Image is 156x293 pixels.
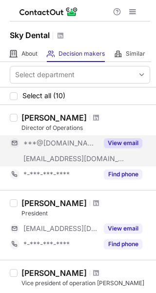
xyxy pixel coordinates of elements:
h1: Sky Dental [10,29,50,41]
span: Similar [126,50,145,58]
div: [PERSON_NAME] [21,113,87,123]
div: President [21,209,150,218]
div: [PERSON_NAME] [21,198,87,208]
span: ***@[DOMAIN_NAME] [23,139,98,147]
div: Director of Operations [21,124,150,132]
div: Select department [15,70,75,80]
img: ContactOut v5.3.10 [19,6,78,18]
button: Reveal Button [104,224,142,233]
span: Decision makers [58,50,105,58]
button: Reveal Button [104,169,142,179]
div: Vice president of operation [PERSON_NAME] [21,279,150,288]
span: [EMAIL_ADDRESS][DOMAIN_NAME] [23,154,125,163]
button: Reveal Button [104,138,142,148]
span: [EMAIL_ADDRESS][DOMAIN_NAME] [23,224,98,233]
button: Reveal Button [104,239,142,249]
span: Select all (10) [22,92,65,100]
div: [PERSON_NAME] [21,268,87,278]
span: About [21,50,38,58]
